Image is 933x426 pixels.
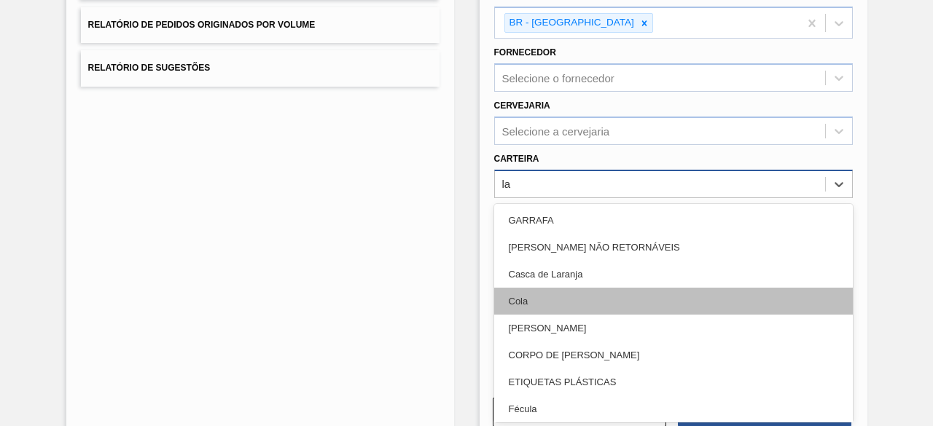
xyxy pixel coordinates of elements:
font: Selecione a cervejaria [502,125,610,137]
font: Carteira [494,154,539,164]
button: Relatório de Sugestões [81,50,440,86]
font: Selecione o fornecedor [502,72,614,84]
font: Relatório de Sugestões [88,63,211,74]
font: Fécula [509,403,537,414]
button: Relatório de Pedidos Originados por Volume [81,7,440,43]
font: Cervejaria [494,100,550,111]
font: GARRAFA [509,215,554,226]
font: [PERSON_NAME] [509,323,587,334]
font: CORPO DE [PERSON_NAME] [509,350,640,360]
font: BR - [GEOGRAPHIC_DATA] [510,17,634,28]
font: Relatório de Pedidos Originados por Volume [88,20,316,30]
font: Cola [509,296,528,307]
font: Fornecedor [494,47,556,58]
font: [PERSON_NAME] NÃO RETORNÁVEIS [509,242,680,253]
font: Casca de Laranja [509,269,583,280]
font: ETIQUETAS PLÁSTICAS [509,376,617,387]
